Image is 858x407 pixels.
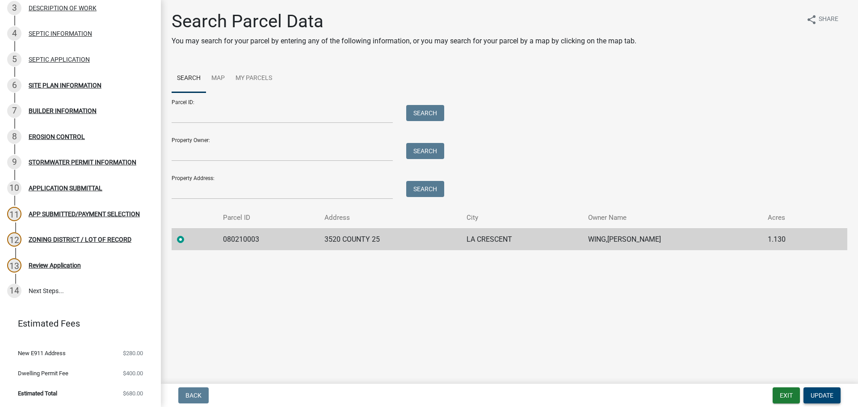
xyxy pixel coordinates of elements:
[185,392,202,399] span: Back
[7,232,21,247] div: 12
[218,228,319,250] td: 080210003
[799,11,845,28] button: shareShare
[18,370,68,376] span: Dwelling Permit Fee
[172,11,636,32] h1: Search Parcel Data
[7,207,21,221] div: 11
[123,390,143,396] span: $680.00
[29,134,85,140] div: EROSION CONTROL
[206,64,230,93] a: Map
[29,159,136,165] div: STORMWATER PERMIT INFORMATION
[773,387,800,403] button: Exit
[7,130,21,144] div: 8
[29,108,97,114] div: BUILDER INFORMATION
[762,228,824,250] td: 1.130
[29,30,92,37] div: SEPTIC INFORMATION
[406,181,444,197] button: Search
[7,155,21,169] div: 9
[29,5,97,11] div: DESCRIPTION OF WORK
[18,350,66,356] span: New E911 Address
[762,207,824,228] th: Acres
[406,143,444,159] button: Search
[7,78,21,92] div: 6
[583,207,763,228] th: Owner Name
[123,370,143,376] span: $400.00
[811,392,833,399] span: Update
[803,387,841,403] button: Update
[7,258,21,273] div: 13
[819,14,838,25] span: Share
[7,52,21,67] div: 5
[29,56,90,63] div: SEPTIC APPLICATION
[319,207,462,228] th: Address
[406,105,444,121] button: Search
[7,284,21,298] div: 14
[29,262,81,269] div: Review Application
[461,228,582,250] td: LA CRESCENT
[18,390,57,396] span: Estimated Total
[7,181,21,195] div: 10
[172,64,206,93] a: Search
[7,1,21,15] div: 3
[7,104,21,118] div: 7
[230,64,278,93] a: My Parcels
[218,207,319,228] th: Parcel ID
[806,14,817,25] i: share
[29,211,140,217] div: APP SUBMITTED/PAYMENT SELECTION
[7,26,21,41] div: 4
[29,185,102,191] div: APPLICATION SUBMITTAL
[583,228,763,250] td: WING,[PERSON_NAME]
[178,387,209,403] button: Back
[461,207,582,228] th: City
[7,315,147,332] a: Estimated Fees
[172,36,636,46] p: You may search for your parcel by entering any of the following information, or you may search fo...
[29,82,101,88] div: SITE PLAN INFORMATION
[29,236,131,243] div: ZONING DISTRICT / LOT OF RECORD
[123,350,143,356] span: $280.00
[319,228,462,250] td: 3520 COUNTY 25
